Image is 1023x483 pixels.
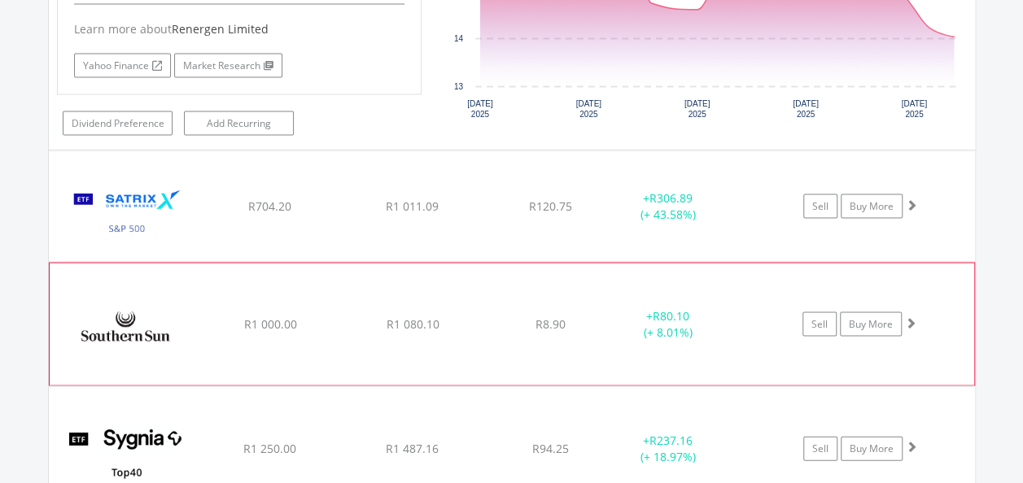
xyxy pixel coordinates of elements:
[243,315,296,331] span: R1 000.00
[841,436,903,460] a: Buy More
[248,198,291,213] span: R704.20
[58,283,198,381] img: EQU.ZA.SSU.png
[172,20,269,36] span: Renergen Limited
[607,189,730,222] div: + (+ 43.58%)
[74,20,404,37] div: Learn more about
[802,311,837,336] a: Sell
[184,111,294,135] a: Add Recurring
[386,315,439,331] span: R1 080.10
[386,198,439,213] span: R1 011.09
[386,440,439,455] span: R1 487.16
[901,98,927,118] text: [DATE] 2025
[467,98,493,118] text: [DATE] 2025
[840,311,902,336] a: Buy More
[684,98,710,118] text: [DATE] 2025
[243,440,296,455] span: R1 250.00
[841,194,903,218] a: Buy More
[454,81,464,90] text: 13
[532,440,569,455] span: R94.25
[575,98,601,118] text: [DATE] 2025
[803,436,837,460] a: Sell
[536,315,566,331] span: R8.90
[653,307,689,323] span: R80.10
[606,307,728,340] div: + (+ 8.01%)
[174,53,282,77] a: Market Research
[607,432,730,464] div: + (+ 18.97%)
[63,111,173,135] a: Dividend Preference
[454,33,464,42] text: 14
[793,98,819,118] text: [DATE] 2025
[529,198,572,213] span: R120.75
[74,53,171,77] a: Yahoo Finance
[803,194,837,218] a: Sell
[57,171,197,258] img: EQU.ZA.STX500.png
[649,432,693,447] span: R237.16
[649,189,693,205] span: R306.89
